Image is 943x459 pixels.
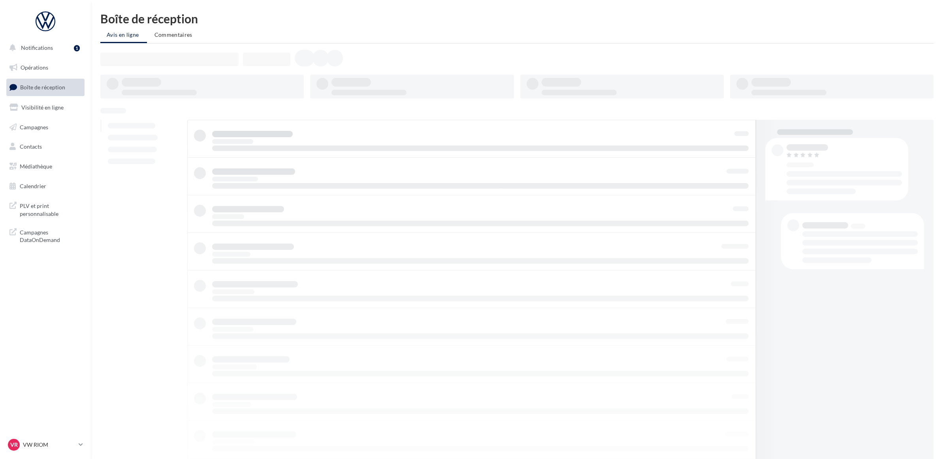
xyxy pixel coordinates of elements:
span: Campagnes DataOnDemand [20,227,81,244]
p: VW RIOM [23,441,75,449]
span: Boîte de réception [20,84,65,91]
div: Boîte de réception [100,13,934,25]
span: Visibilité en ligne [21,104,64,111]
a: Campagnes DataOnDemand [5,224,86,247]
button: Notifications 1 [5,40,83,56]
a: Campagnes [5,119,86,136]
span: Opérations [21,64,48,71]
span: Notifications [21,44,53,51]
a: Calendrier [5,178,86,195]
span: Contacts [20,143,42,150]
span: VR [10,441,18,449]
a: Contacts [5,138,86,155]
div: 1 [74,45,80,51]
span: Médiathèque [20,163,52,170]
a: VR VW RIOM [6,437,85,452]
span: Commentaires [154,31,192,38]
a: Visibilité en ligne [5,99,86,116]
span: Campagnes [20,123,48,130]
a: Boîte de réception [5,79,86,96]
span: PLV et print personnalisable [20,200,81,217]
a: Opérations [5,59,86,76]
a: PLV et print personnalisable [5,197,86,221]
span: Calendrier [20,183,46,189]
a: Médiathèque [5,158,86,175]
